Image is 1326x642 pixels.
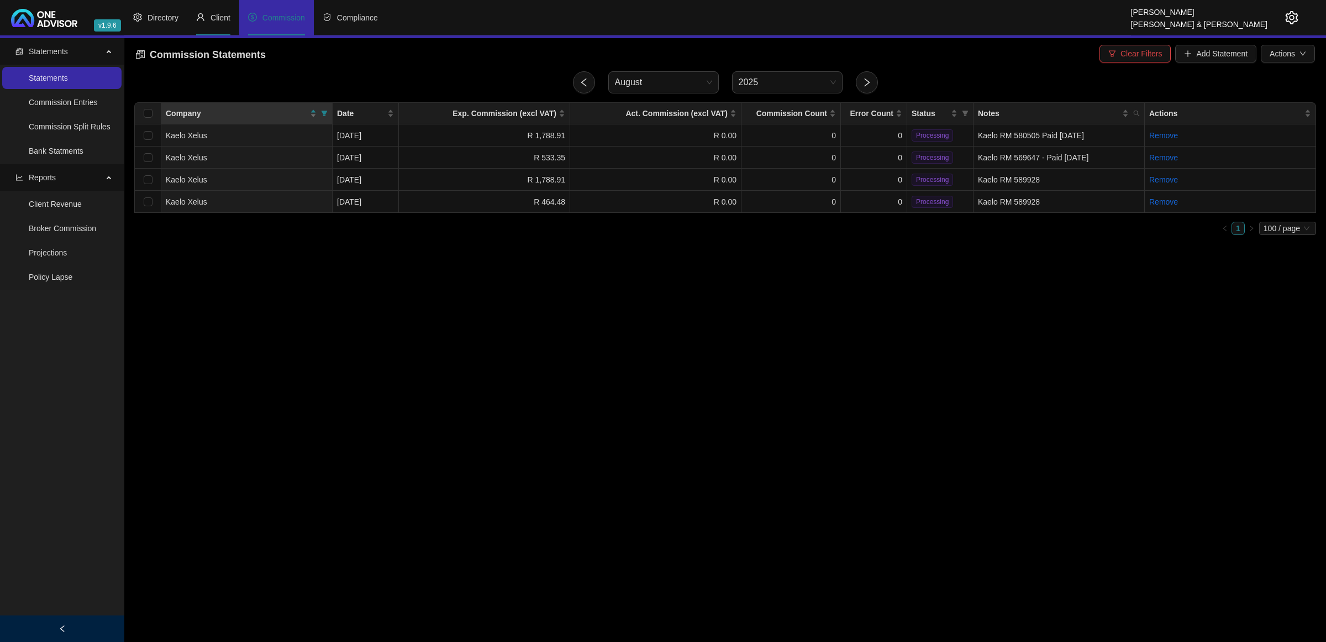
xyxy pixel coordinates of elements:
[1133,110,1140,117] span: search
[962,110,969,117] span: filter
[15,174,23,181] span: line-chart
[166,153,207,162] span: Kaelo Xelus
[1270,48,1295,60] span: Actions
[29,248,67,257] a: Projections
[333,124,399,147] td: [DATE]
[570,191,741,213] td: R 0.00
[570,103,741,124] th: Act. Commission (excl VAT)
[912,152,953,164] span: Processing
[841,169,907,191] td: 0
[29,47,68,56] span: Statements
[907,103,974,124] th: Status
[1248,225,1255,232] span: right
[1245,222,1258,235] button: right
[1261,45,1315,62] button: Actionsdown
[1285,11,1298,24] span: setting
[399,103,570,124] th: Exp. Commission (excl VAT)
[1099,45,1171,62] button: Clear Filters
[29,173,56,182] span: Reports
[323,13,331,22] span: safety
[912,174,953,186] span: Processing
[741,103,841,124] th: Commission Count
[399,147,570,169] td: R 533.35
[974,124,1145,147] td: Kaelo RM 580505 Paid 31-07-2025
[1222,225,1228,232] span: left
[1131,3,1267,15] div: [PERSON_NAME]
[1196,48,1248,60] span: Add Statement
[29,74,68,82] a: Statements
[1149,153,1178,162] a: Remove
[845,107,893,119] span: Error Count
[29,224,96,233] a: Broker Commission
[912,107,949,119] span: Status
[1149,107,1302,119] span: Actions
[570,147,741,169] td: R 0.00
[741,169,841,191] td: 0
[29,273,72,281] a: Policy Lapse
[333,103,399,124] th: Date
[15,48,23,55] span: reconciliation
[319,105,330,122] span: filter
[29,98,97,107] a: Commission Entries
[29,147,83,155] a: Bank Statments
[333,169,399,191] td: [DATE]
[579,77,589,87] span: left
[1299,50,1306,57] span: down
[399,169,570,191] td: R 1,788.91
[741,191,841,213] td: 0
[1232,222,1245,235] li: 1
[148,13,178,22] span: Directory
[570,124,741,147] td: R 0.00
[960,105,971,122] span: filter
[841,124,907,147] td: 0
[974,169,1145,191] td: Kaelo RM 589928
[211,13,230,22] span: Client
[1149,131,1178,140] a: Remove
[1149,175,1178,184] a: Remove
[166,131,207,140] span: Kaelo Xelus
[741,147,841,169] td: 0
[974,147,1145,169] td: Kaelo RM 569647 - Paid 01-07-2025
[133,13,142,22] span: setting
[978,107,1120,119] span: Notes
[333,147,399,169] td: [DATE]
[1145,103,1316,124] th: Actions
[196,13,205,22] span: user
[59,625,66,633] span: left
[94,19,121,32] span: v1.9.6
[1218,222,1232,235] li: Previous Page
[841,103,907,124] th: Error Count
[1259,222,1316,235] div: Page Size
[337,13,378,22] span: Compliance
[741,124,841,147] td: 0
[570,169,741,191] td: R 0.00
[166,175,207,184] span: Kaelo Xelus
[912,129,953,142] span: Processing
[150,49,266,60] span: Commission Statements
[166,107,308,119] span: Company
[248,13,257,22] span: dollar
[399,191,570,213] td: R 464.48
[841,147,907,169] td: 0
[29,122,110,131] a: Commission Split Rules
[912,196,953,208] span: Processing
[575,107,728,119] span: Act. Commission (excl VAT)
[1149,197,1178,206] a: Remove
[1108,50,1116,58] span: filter
[1131,15,1267,27] div: [PERSON_NAME] & [PERSON_NAME]
[1131,105,1142,122] span: search
[262,13,305,22] span: Commission
[1232,222,1244,234] a: 1
[746,107,827,119] span: Commission Count
[135,49,145,59] span: reconciliation
[841,191,907,213] td: 0
[974,191,1145,213] td: Kaelo RM 589928
[1264,222,1312,234] span: 100 / page
[1184,50,1192,58] span: plus
[862,77,872,87] span: right
[11,9,77,27] img: 2df55531c6924b55f21c4cf5d4484680-logo-light.svg
[321,110,328,117] span: filter
[1120,48,1162,60] span: Clear Filters
[403,107,556,119] span: Exp. Commission (excl VAT)
[29,200,82,208] a: Client Revenue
